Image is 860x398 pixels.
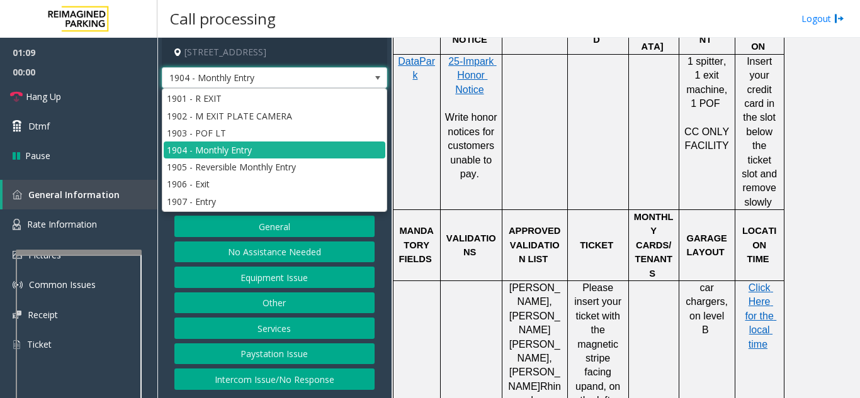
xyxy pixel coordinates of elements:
span: [PERSON_NAME] [508,367,560,391]
span: Pictures [28,249,61,261]
span: APPROVED VALIDATION LIST [509,226,563,264]
span: VALIDATIONS [446,233,496,257]
button: Services [174,318,375,339]
span: CC ONLY FACILITY [684,126,732,151]
button: No Assistance Needed [174,241,375,263]
li: 1904 - Monthly Entry [164,141,385,158]
h3: Call processing [164,3,282,34]
span: TICKET [580,240,613,250]
button: Other [174,292,375,314]
li: 1906 - Exit [164,175,385,192]
img: logout [834,12,844,25]
li: 1902 - M EXIT PLATE CAMERA [164,108,385,124]
img: 'icon' [13,251,22,259]
span: 1904 - Monthly Entry [162,68,342,88]
img: 'icon' [13,219,21,230]
a: 25-Impark Honor Notice [448,57,496,95]
button: Paystation Issue [174,343,375,365]
span: Hang Up [26,90,61,103]
span: Rate Information [27,218,97,230]
li: 1903 - POF LT [164,124,385,141]
img: 'icon' [13,311,21,319]
a: General Information [3,180,157,209]
img: 'icon' [13,190,22,199]
li: 1907 - Entry [164,193,385,210]
span: 1 spitter, 1 exit machine, 1 POF [686,56,730,109]
button: General [174,216,375,237]
span: 25-Impark Honor Notice [448,56,496,95]
span: GARAGE LAYOUT [686,233,729,257]
a: DataPark [398,57,435,80]
span: MANDATORY FIELDS [399,226,434,264]
h4: [STREET_ADDRESS] [162,38,387,67]
a: Logout [801,12,844,25]
li: 1905 - Reversible Monthly Entry [164,158,385,175]
span: Dtmf [28,119,50,133]
span: Pause [25,149,50,162]
li: 1901 - R EXIT [164,90,385,107]
span: MONTHLY CARDS/TENANTS [634,212,674,279]
a: Click Here for the local time [745,283,776,350]
span: [PERSON_NAME], [509,339,560,363]
button: Equipment Issue [174,267,375,288]
img: 'icon' [13,280,23,290]
span: LOCATION TIME [742,226,777,264]
span: General Information [28,189,120,201]
img: 'icon' [13,339,21,350]
span: Insert your credit card in the slot below the ticket slot and remove slowly [742,56,780,207]
span: Write honor notices for customers unable to pay. [445,112,500,179]
button: Intercom Issue/No Response [174,368,375,390]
